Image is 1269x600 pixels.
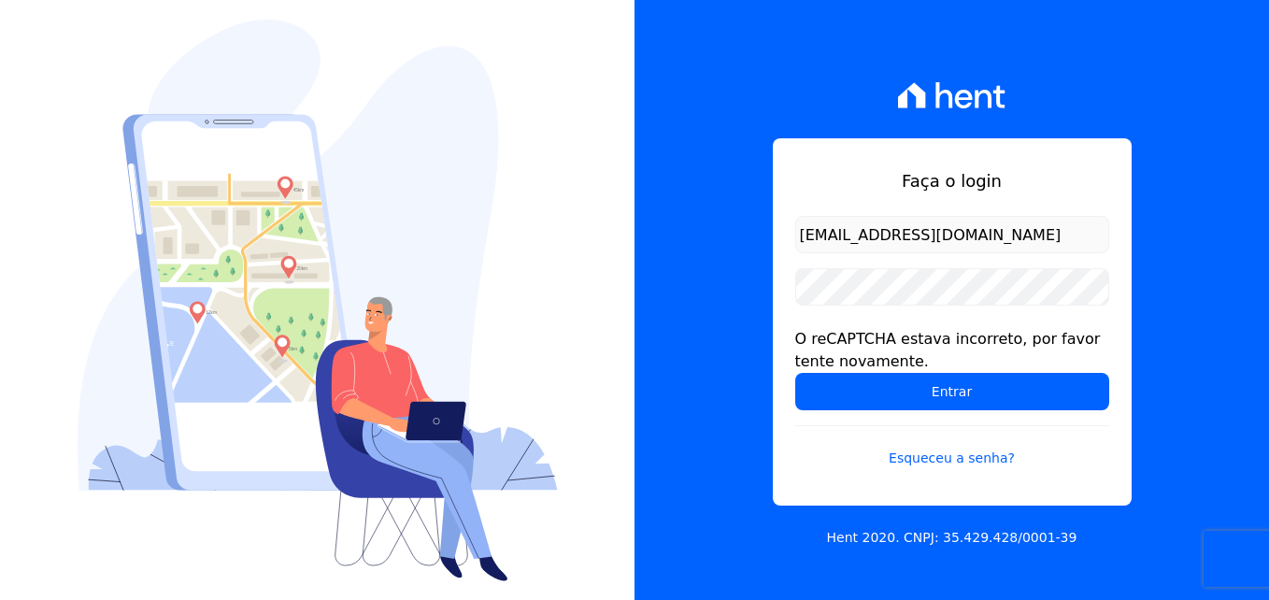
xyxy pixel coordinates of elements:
input: Entrar [795,373,1109,410]
div: O reCAPTCHA estava incorreto, por favor tente novamente. [795,328,1109,373]
h1: Faça o login [795,168,1109,193]
a: Esqueceu a senha? [795,425,1109,468]
input: Email [795,216,1109,253]
img: Login [78,20,558,581]
p: Hent 2020. CNPJ: 35.429.428/0001-39 [827,528,1077,548]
